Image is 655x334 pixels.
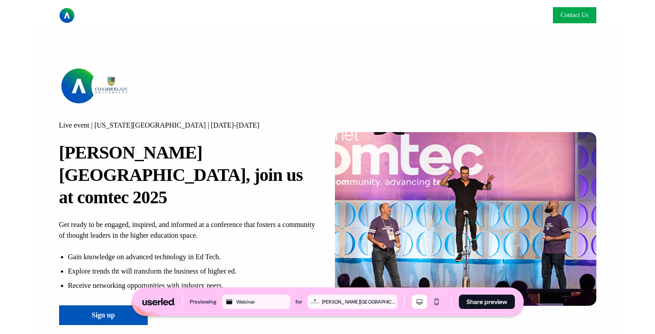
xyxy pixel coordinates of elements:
p: Receive networking opportunities with industry peers. [68,280,321,291]
p: Get ready to be engaged, inspired, and informed at a conference that fosters a community of thoug... [59,219,321,241]
p: Live event | [US_STATE][GEOGRAPHIC_DATA] | [DATE]-[DATE] [59,120,321,131]
button: Mobile mode [429,295,444,309]
button: Share preview [459,295,515,309]
div: for [295,297,302,306]
button: Contact Us [553,7,596,23]
div: Webinar [236,298,288,306]
div: [PERSON_NAME][GEOGRAPHIC_DATA] [322,298,395,306]
p: [PERSON_NAME][GEOGRAPHIC_DATA], join us at comtec 2025 [59,141,321,209]
p: Explore trends tht will transform the business of higher ed. [68,266,321,277]
button: Desktop mode [412,295,427,309]
button: Sign up [59,305,148,325]
div: Previewing [190,297,217,306]
p: Gain knowledge on advanced technology in Ed Tech. [68,252,321,262]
